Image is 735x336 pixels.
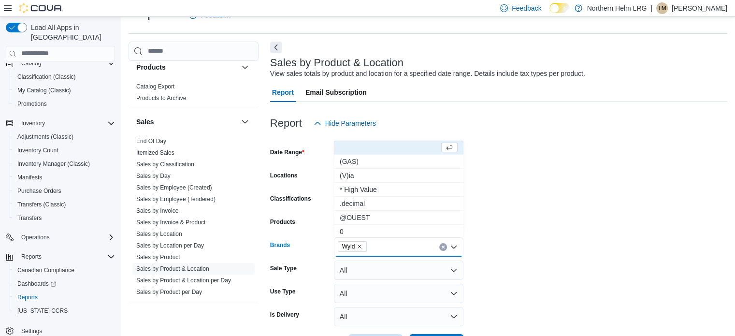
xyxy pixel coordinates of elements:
span: Inventory Manager (Classic) [14,158,115,170]
a: Sales by Invoice [136,207,178,214]
span: Load All Apps in [GEOGRAPHIC_DATA] [27,23,115,42]
a: Sales by Employee (Created) [136,184,212,191]
span: * High Value [340,185,458,194]
button: Manifests [10,171,119,184]
span: 0 [340,227,458,236]
label: Is Delivery [270,311,299,319]
button: Remove Wyld from selection in this group [357,244,362,249]
button: Taxes [136,311,237,321]
span: Catalog [17,58,115,69]
p: Northern Helm LRG [587,2,647,14]
h3: Sales by Product & Location [270,57,404,69]
span: Promotions [14,98,115,110]
a: Inventory Manager (Classic) [14,158,94,170]
span: TM [658,2,666,14]
span: Inventory [17,117,115,129]
button: Inventory Count [10,144,119,157]
span: Feedback [512,3,541,13]
button: (V)ia [334,169,463,183]
span: Classification (Classic) [14,71,115,83]
a: Sales by Product [136,254,180,261]
button: Catalog [17,58,45,69]
span: Reports [17,251,115,263]
label: Locations [270,172,298,179]
span: Settings [21,327,42,335]
span: Report [272,83,294,102]
button: Catalog [2,57,119,70]
div: Trevor Mackenzie [656,2,668,14]
button: Transfers [10,211,119,225]
span: .decimal [340,199,458,208]
span: Inventory Count [17,146,58,154]
a: Adjustments (Classic) [14,131,77,143]
button: Purchase Orders [10,184,119,198]
span: @OUEST [340,213,458,222]
a: Sales by Product & Location [136,265,209,272]
a: My Catalog (Classic) [14,85,75,96]
button: Reports [10,291,119,304]
a: Manifests [14,172,46,183]
span: Classification (Classic) [17,73,76,81]
button: Products [136,62,237,72]
span: Wyld [338,241,367,252]
button: Reports [17,251,45,263]
button: Reports [2,250,119,263]
button: * High Value [334,183,463,197]
span: Wyld [342,242,355,251]
a: Sales by Day [136,173,171,179]
button: Classification (Classic) [10,70,119,84]
span: Transfers (Classic) [17,201,66,208]
a: Sales by Product per Day [136,289,202,295]
a: Transfers (Classic) [14,199,70,210]
span: Inventory Manager (Classic) [17,160,90,168]
div: View sales totals by product and location for a specified date range. Details include tax types p... [270,69,585,79]
label: Sale Type [270,264,297,272]
label: Products [270,218,295,226]
a: End Of Day [136,138,166,145]
span: Adjustments (Classic) [14,131,115,143]
button: Taxes [239,310,251,321]
a: Classification (Classic) [14,71,80,83]
button: All [334,261,463,280]
p: | [650,2,652,14]
span: Dark Mode [549,13,550,14]
button: Promotions [10,97,119,111]
span: Reports [14,292,115,303]
a: Sales by Location per Day [136,242,204,249]
span: Canadian Compliance [17,266,74,274]
a: Products to Archive [136,95,186,102]
a: Itemized Sales [136,149,174,156]
a: Dashboards [10,277,119,291]
button: 0 [334,225,463,239]
div: Sales [129,135,259,302]
button: Adjustments (Classic) [10,130,119,144]
span: Operations [17,232,115,243]
img: Cova [19,3,63,13]
a: Inventory Count [14,145,62,156]
span: Hide Parameters [325,118,376,128]
a: Sales by Classification [136,161,194,168]
button: Products [239,61,251,73]
a: Purchase Orders [14,185,65,197]
span: Sales by Location [136,230,182,238]
button: Inventory Manager (Classic) [10,157,119,171]
button: Hide Parameters [310,114,380,133]
a: Sales by Employee (Tendered) [136,196,216,203]
a: Catalog Export [136,83,174,90]
a: Sales by Product & Location per Day [136,277,231,284]
button: (GAS) [334,155,463,169]
span: (GAS) [340,157,458,166]
h3: Report [270,117,302,129]
input: Dark Mode [549,3,570,13]
button: Sales [136,117,237,127]
label: Date Range [270,148,304,156]
button: Canadian Compliance [10,263,119,277]
span: Products to Archive [136,94,186,102]
button: Clear input [439,243,447,251]
span: Washington CCRS [14,305,115,317]
button: .decimal [334,197,463,211]
button: Transfers (Classic) [10,198,119,211]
